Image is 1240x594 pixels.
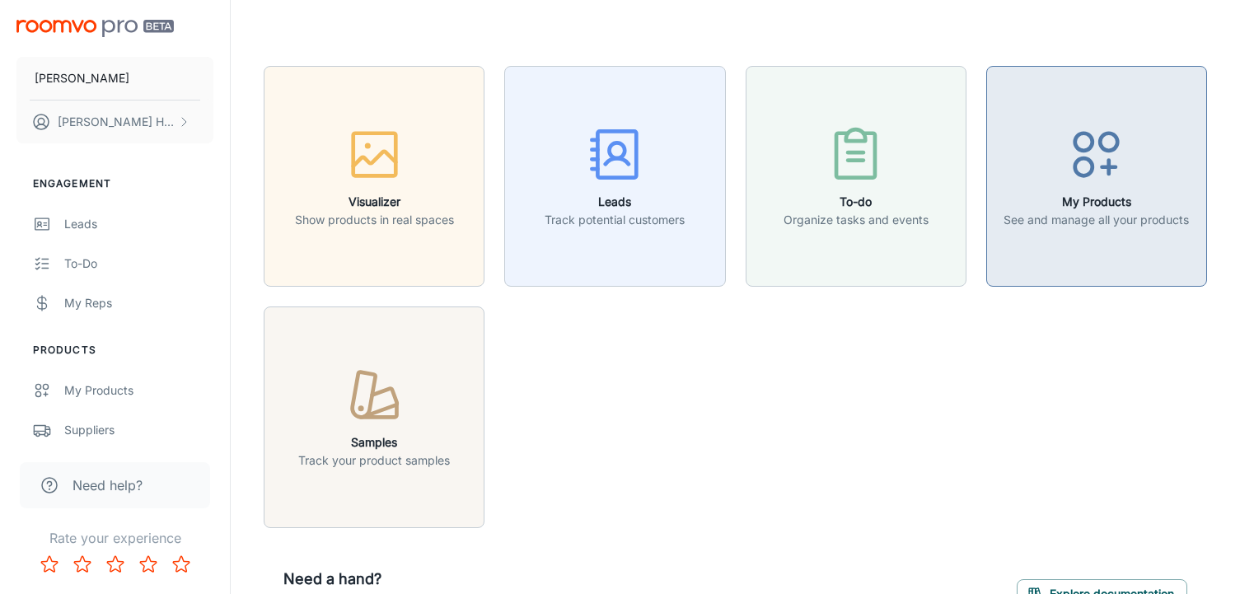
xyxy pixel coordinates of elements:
div: My Products [64,381,213,400]
h6: Need a hand? [283,568,735,591]
button: SamplesTrack your product samples [264,306,484,527]
p: Rate your experience [13,528,217,548]
h6: To-do [784,193,929,211]
button: VisualizerShow products in real spaces [264,66,484,287]
button: Rate 5 star [165,548,198,581]
p: Show products in real spaces [295,211,454,229]
a: To-doOrganize tasks and events [746,167,966,184]
h6: Samples [298,433,450,451]
a: My ProductsSee and manage all your products [986,167,1207,184]
div: Leads [64,215,213,233]
a: SamplesTrack your product samples [264,408,484,424]
button: Rate 2 star [66,548,99,581]
button: [PERSON_NAME] Hermans [16,101,213,143]
p: [PERSON_NAME] Hermans [58,113,174,131]
div: My Reps [64,294,213,312]
button: [PERSON_NAME] [16,57,213,100]
button: My ProductsSee and manage all your products [986,66,1207,287]
h6: My Products [1004,193,1189,211]
button: LeadsTrack potential customers [504,66,725,287]
button: Rate 3 star [99,548,132,581]
p: Track your product samples [298,451,450,470]
p: Organize tasks and events [784,211,929,229]
button: Rate 1 star [33,548,66,581]
button: To-doOrganize tasks and events [746,66,966,287]
h6: Visualizer [295,193,454,211]
span: Need help? [73,475,143,495]
h6: Leads [545,193,685,211]
p: See and manage all your products [1004,211,1189,229]
div: Suppliers [64,421,213,439]
img: Roomvo PRO Beta [16,20,174,37]
a: LeadsTrack potential customers [504,167,725,184]
div: To-do [64,255,213,273]
button: Rate 4 star [132,548,165,581]
p: [PERSON_NAME] [35,69,129,87]
p: Track potential customers [545,211,685,229]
